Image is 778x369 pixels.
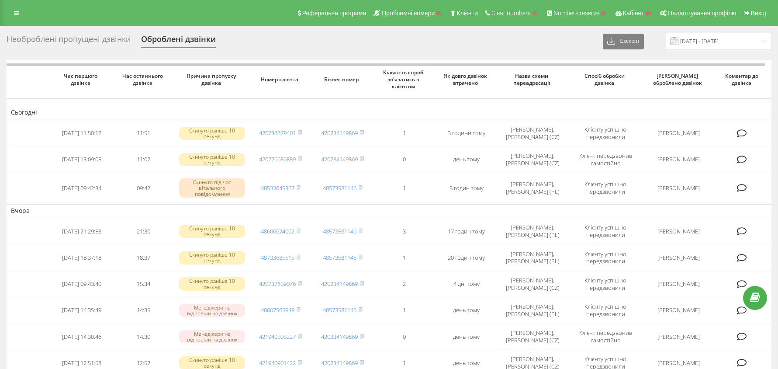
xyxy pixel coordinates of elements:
td: 3 [373,219,436,244]
td: 2 [373,272,436,296]
div: Скинуто раніше 10 секунд [179,225,246,238]
td: [DATE] 18:37:18 [51,245,113,270]
td: [PERSON_NAME], [PERSON_NAME] (PL) [497,219,568,244]
td: [PERSON_NAME], [PERSON_NAME] (CZ) [497,147,568,172]
div: Скинуто раніше 10 секунд [179,251,246,264]
button: Експорт [603,34,644,49]
a: 420234149869 [321,280,358,288]
td: [PERSON_NAME] [643,298,714,323]
td: 17 годин тому [436,219,498,244]
a: 48573581146 [323,254,356,261]
a: 48573581146 [323,306,356,314]
div: Менеджери не відповіли на дзвінок [179,330,246,343]
span: [PERSON_NAME] оброблено дзвінок [650,73,706,86]
td: день тому [436,147,498,172]
span: Час першого дзвінка [58,73,106,86]
td: 21:30 [113,219,175,244]
td: Клієнту успішно передзвонили [568,219,643,244]
td: 0 [373,147,436,172]
td: [PERSON_NAME], [PERSON_NAME] (CZ) [497,272,568,296]
td: 14:30 [113,324,175,349]
td: 3 години тому [436,121,498,146]
td: Клієнту успішно передзвонили [568,272,643,296]
td: 5 годин тому [436,174,498,202]
span: Clear numbers [491,10,531,17]
a: 48533645367 [261,184,294,192]
td: [PERSON_NAME], [PERSON_NAME] (CZ) [497,121,568,146]
td: 18:37 [113,245,175,270]
td: 1 [373,245,436,270]
a: 420234149869 [321,155,358,163]
span: Кабінет [623,10,644,17]
td: 1 [373,298,436,323]
td: Клієнту успішно передзвонили [568,245,643,270]
td: [PERSON_NAME] [643,324,714,349]
span: Вихід [751,10,766,17]
a: 420234149869 [321,129,358,137]
td: 20 годин тому [436,245,498,270]
a: 420776686859 [259,155,296,163]
td: 11:02 [113,147,175,172]
span: Бізнес номер [318,76,367,83]
td: [DATE] 09:42:34 [51,174,113,202]
td: день тому [436,324,498,349]
td: 15:34 [113,272,175,296]
td: Клієнту успішно передзвонили [568,121,643,146]
span: Налаштування профілю [668,10,736,17]
span: Причина пропуску дзвінка [182,73,242,86]
a: 48573581146 [323,227,356,235]
a: 420737659076 [259,280,296,288]
td: [PERSON_NAME] [643,174,714,202]
td: Вчора [7,204,771,217]
span: Кількість спроб зв'язатись з клієнтом [380,69,429,90]
a: 48573581146 [323,184,356,192]
a: 421940505227 [259,333,296,341]
span: Назва схеми переадресації [505,73,560,86]
td: 14:35 [113,298,175,323]
a: 48607565949 [261,306,294,314]
td: Клієнт передзвонив самостійно [568,324,643,349]
a: 420234149869 [321,359,358,367]
a: 420234149869 [321,333,358,341]
a: 420736679401 [259,129,296,137]
td: Сьогодні [7,106,771,119]
td: 0 [373,324,436,349]
span: Час останнього дзвінка [120,73,168,86]
div: Менеджери не відповіли на дзвінок [179,304,246,317]
div: Скинуто раніше 10 секунд [179,277,246,290]
td: Клієнт передзвонив самостійно [568,147,643,172]
td: [DATE] 11:50:17 [51,121,113,146]
div: Скинуто раніше 10 секунд [179,153,246,166]
td: [PERSON_NAME], [PERSON_NAME] (PL) [497,245,568,270]
td: [PERSON_NAME] [643,272,714,296]
td: [DATE] 13:09:05 [51,147,113,172]
span: Numbers reserve [553,10,599,17]
td: [PERSON_NAME] [643,245,714,270]
span: Реферальна програма [302,10,367,17]
td: 1 [373,174,436,202]
td: 4 дні тому [436,272,498,296]
span: Спосіб обробки дзвінка [576,73,636,86]
span: Як довго дзвінок втрачено [443,73,491,86]
span: Клієнти [456,10,478,17]
td: [PERSON_NAME], [PERSON_NAME] (PL) [497,174,568,202]
a: 48606624002 [261,227,294,235]
a: 48733685515 [261,254,294,261]
td: [PERSON_NAME] [643,219,714,244]
span: Номер клієнта [257,76,305,83]
td: [PERSON_NAME], [PERSON_NAME] (PL) [497,298,568,323]
td: 09:42 [113,174,175,202]
a: 421940901422 [259,359,296,367]
td: Клієнту успішно передзвонили [568,298,643,323]
td: 11:51 [113,121,175,146]
div: Оброблені дзвінки [141,35,216,48]
td: [DATE] 21:29:53 [51,219,113,244]
td: [PERSON_NAME] [643,121,714,146]
td: [PERSON_NAME], [PERSON_NAME] (CZ) [497,324,568,349]
div: Необроблені пропущені дзвінки [7,35,131,48]
td: день тому [436,298,498,323]
td: 1 [373,121,436,146]
td: Клієнту успішно передзвонили [568,174,643,202]
td: [DATE] 14:35:49 [51,298,113,323]
span: Коментар до дзвінка [721,73,765,86]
